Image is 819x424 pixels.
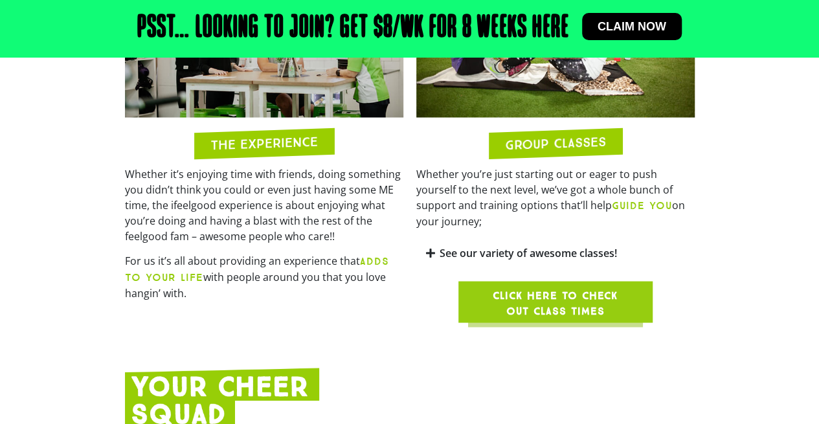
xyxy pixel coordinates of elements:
b: GUIDE YOU [612,199,672,211]
a: Claim now [582,13,682,40]
p: Whether you’re just starting out or eager to push yourself to the next level, we’ve got a whole b... [416,166,695,229]
h2: GROUP CLASSES [505,135,606,151]
h2: Psst… Looking to join? Get $8/wk for 8 weeks here [137,13,569,44]
div: See our variety of awesome classes! [416,238,695,268]
span: Claim now [598,21,666,32]
h2: THE EXPERIENCE [210,135,318,151]
a: Click here to check out class times [458,281,653,322]
p: Whether it’s enjoying time with friends, doing something you didn’t think you could or even just ... [125,166,403,243]
p: For us it’s all about providing an experience that with people around you that you love hangin’ w... [125,252,403,300]
span: Click here to check out class times [489,287,622,318]
a: See our variety of awesome classes! [440,245,617,260]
